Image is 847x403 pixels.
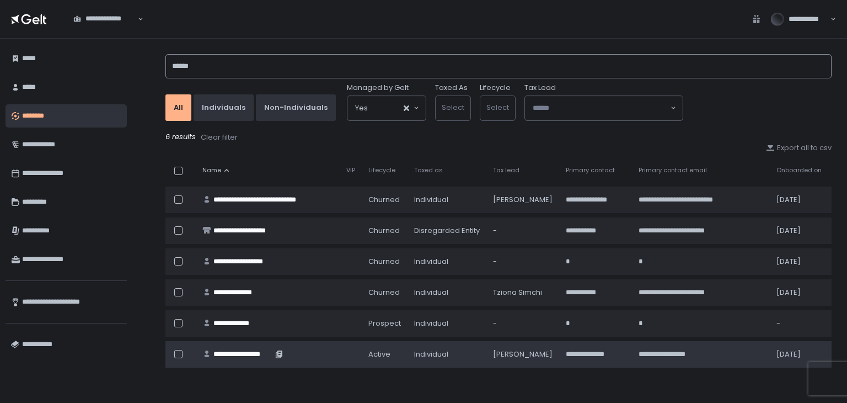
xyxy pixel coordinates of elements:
[493,349,553,359] div: [PERSON_NAME]
[73,24,137,35] input: Search for option
[404,105,409,111] button: Clear Selected
[480,83,511,93] label: Lifecycle
[493,288,553,298] div: Tziona Simchi
[368,288,400,298] span: churned
[414,257,480,267] div: Individual
[201,132,238,142] div: Clear filter
[202,166,221,174] span: Name
[493,319,553,328] div: -
[776,226,822,236] div: [DATE]
[194,94,254,121] button: Individuals
[493,257,553,267] div: -
[202,103,245,113] div: Individuals
[347,96,426,120] div: Search for option
[347,83,409,93] span: Managed by Gelt
[414,195,480,205] div: Individual
[766,143,832,153] button: Export all to csv
[524,83,556,93] span: Tax Lead
[165,132,832,143] div: 6 results
[368,226,400,236] span: churned
[493,226,553,236] div: -
[264,103,328,113] div: Non-Individuals
[346,166,355,174] span: VIP
[533,103,669,114] input: Search for option
[368,257,400,267] span: churned
[493,195,553,205] div: [PERSON_NAME]
[435,83,468,93] label: Taxed As
[414,349,480,359] div: Individual
[368,319,401,328] span: prospect
[776,257,822,267] div: [DATE]
[414,288,480,298] div: Individual
[493,166,519,174] span: Tax lead
[776,195,822,205] div: [DATE]
[776,288,822,298] div: [DATE]
[368,195,400,205] span: churned
[368,103,403,114] input: Search for option
[256,94,336,121] button: Non-Individuals
[414,166,443,174] span: Taxed as
[776,349,822,359] div: [DATE]
[368,166,395,174] span: Lifecycle
[566,166,615,174] span: Primary contact
[776,166,822,174] span: Onboarded on
[355,103,368,114] span: Yes
[525,96,683,120] div: Search for option
[66,8,143,31] div: Search for option
[442,102,464,113] span: Select
[165,94,191,121] button: All
[414,319,480,328] div: Individual
[486,102,509,113] span: Select
[414,226,480,236] div: Disregarded Entity
[200,132,238,143] button: Clear filter
[776,319,822,328] div: -
[368,349,390,359] span: active
[174,103,183,113] div: All
[639,166,707,174] span: Primary contact email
